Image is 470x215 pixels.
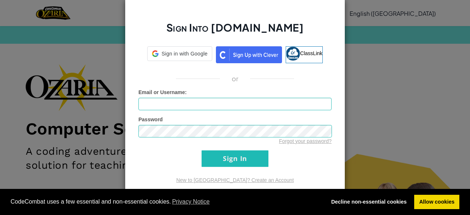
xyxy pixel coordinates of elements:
[216,46,282,63] img: clever_sso_button@2x.png
[147,46,212,63] a: Sign in with Google
[138,21,332,42] h2: Sign Into [DOMAIN_NAME]
[300,50,322,56] span: ClassLink
[171,196,211,207] a: learn more about cookies
[232,74,239,83] p: or
[162,50,207,57] span: Sign in with Google
[138,89,185,95] span: Email or Username
[138,117,163,122] span: Password
[11,196,321,207] span: CodeCombat uses a few essential and non-essential cookies.
[279,138,332,144] a: Forgot your password?
[326,195,412,209] a: deny cookies
[138,188,332,197] p: Already have a CodeCombat Teacher or Student account?
[176,177,294,183] a: New to [GEOGRAPHIC_DATA]? Create an Account
[202,150,268,167] input: Sign In
[286,47,300,61] img: classlink-logo-small.png
[138,89,187,96] label: :
[147,46,212,61] div: Sign in with Google
[414,195,459,209] a: allow cookies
